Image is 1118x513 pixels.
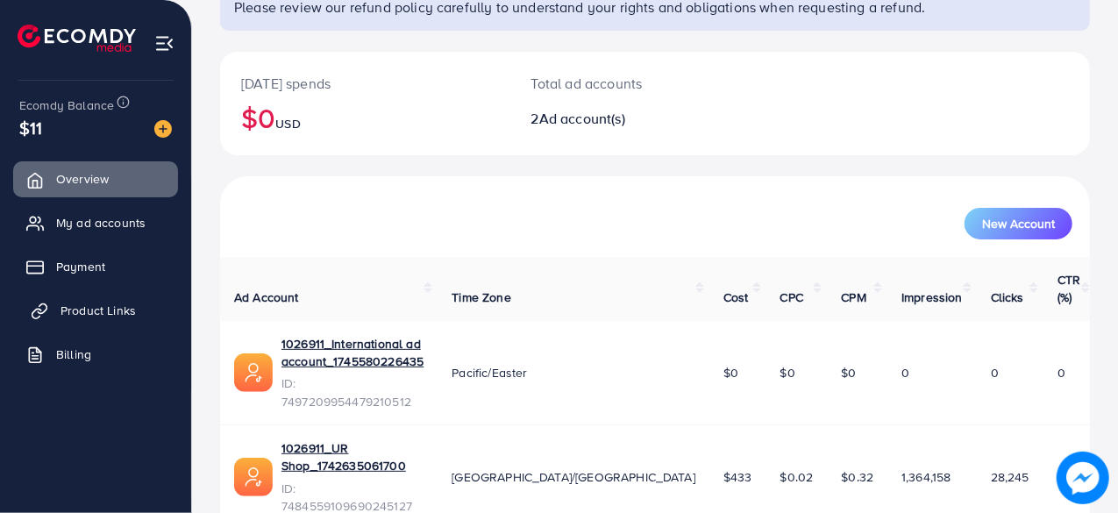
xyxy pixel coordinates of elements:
[61,302,136,319] span: Product Links
[234,458,273,496] img: ic-ads-acc.e4c84228.svg
[241,73,489,94] p: [DATE] spends
[723,468,752,486] span: $433
[841,289,865,306] span: CPM
[452,289,510,306] span: Time Zone
[531,110,707,127] h2: 2
[539,109,625,128] span: Ad account(s)
[1057,271,1080,306] span: CTR (%)
[18,25,136,52] img: logo
[56,258,105,275] span: Payment
[13,293,178,328] a: Product Links
[241,101,489,134] h2: $0
[723,364,738,381] span: $0
[56,214,146,232] span: My ad accounts
[281,439,424,475] a: 1026911_UR Shop_1742635061700
[281,374,424,410] span: ID: 7497209954479210512
[991,468,1029,486] span: 28,245
[841,468,873,486] span: $0.32
[275,115,300,132] span: USD
[780,364,795,381] span: $0
[982,217,1055,230] span: New Account
[991,289,1024,306] span: Clicks
[1057,364,1065,381] span: 0
[452,468,695,486] span: [GEOGRAPHIC_DATA]/[GEOGRAPHIC_DATA]
[234,289,299,306] span: Ad Account
[991,364,999,381] span: 0
[56,346,91,363] span: Billing
[281,335,424,371] a: 1026911_International ad account_1745580226435
[56,170,109,188] span: Overview
[531,73,707,94] p: Total ad accounts
[1057,468,1082,486] span: 2.07
[723,289,749,306] span: Cost
[452,364,527,381] span: Pacific/Easter
[19,96,114,114] span: Ecomdy Balance
[13,337,178,372] a: Billing
[154,33,174,53] img: menu
[901,364,909,381] span: 0
[19,115,42,140] span: $11
[965,208,1072,239] button: New Account
[154,120,172,138] img: image
[780,468,814,486] span: $0.02
[901,468,951,486] span: 1,364,158
[13,249,178,284] a: Payment
[13,161,178,196] a: Overview
[1060,455,1105,500] img: image
[234,353,273,392] img: ic-ads-acc.e4c84228.svg
[780,289,803,306] span: CPC
[901,289,963,306] span: Impression
[841,364,856,381] span: $0
[13,205,178,240] a: My ad accounts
